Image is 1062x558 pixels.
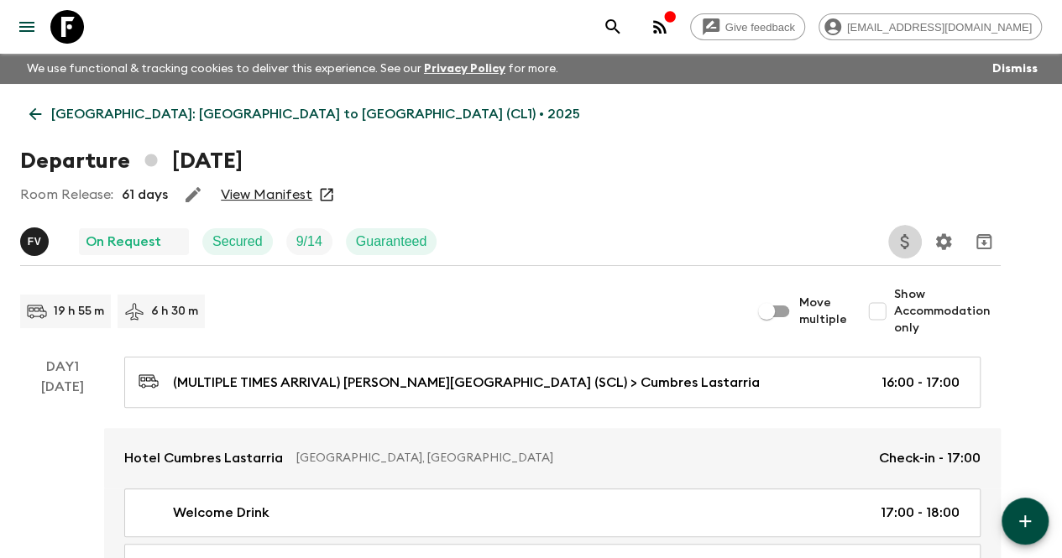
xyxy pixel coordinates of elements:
p: (MULTIPLE TIMES ARRIVAL) [PERSON_NAME][GEOGRAPHIC_DATA] (SCL) > Cumbres Lastarria [173,373,760,393]
button: Dismiss [988,57,1042,81]
span: [EMAIL_ADDRESS][DOMAIN_NAME] [838,21,1041,34]
p: Room Release: [20,185,113,205]
p: Secured [212,232,263,252]
p: Welcome Drink [173,503,269,523]
p: 19 h 55 m [54,303,104,320]
span: Francisco Valero [20,232,52,246]
p: Check-in - 17:00 [879,448,981,468]
a: [GEOGRAPHIC_DATA]: [GEOGRAPHIC_DATA] to [GEOGRAPHIC_DATA] (CL1) • 2025 [20,97,589,131]
button: search adventures [596,10,630,44]
p: Day 1 [20,357,104,377]
p: 16:00 - 17:00 [882,373,960,393]
p: [GEOGRAPHIC_DATA], [GEOGRAPHIC_DATA] [296,450,866,467]
p: On Request [86,232,161,252]
a: Give feedback [690,13,805,40]
p: We use functional & tracking cookies to deliver this experience. See our for more. [20,54,565,84]
p: 9 / 14 [296,232,322,252]
button: menu [10,10,44,44]
span: Move multiple [799,295,847,328]
a: Privacy Policy [424,63,505,75]
p: 61 days [122,185,168,205]
span: Give feedback [716,21,804,34]
button: Archive (Completed, Cancelled or Unsynced Departures only) [967,225,1001,258]
div: [EMAIL_ADDRESS][DOMAIN_NAME] [819,13,1042,40]
p: [GEOGRAPHIC_DATA]: [GEOGRAPHIC_DATA] to [GEOGRAPHIC_DATA] (CL1) • 2025 [51,104,580,124]
span: Show Accommodation only [894,286,1001,336]
p: F V [28,235,42,248]
a: Hotel Cumbres Lastarria[GEOGRAPHIC_DATA], [GEOGRAPHIC_DATA]Check-in - 17:00 [104,428,1001,488]
a: View Manifest [221,186,312,203]
p: 6 h 30 m [151,303,198,320]
p: 17:00 - 18:00 [881,503,960,523]
a: (MULTIPLE TIMES ARRIVAL) [PERSON_NAME][GEOGRAPHIC_DATA] (SCL) > Cumbres Lastarria16:00 - 17:00 [124,357,981,408]
button: FV [20,227,52,256]
div: Secured [202,228,273,255]
div: Trip Fill [286,228,332,255]
h1: Departure [DATE] [20,144,243,178]
button: Update Price, Early Bird Discount and Costs [888,225,922,258]
p: Hotel Cumbres Lastarria [124,448,283,468]
a: Welcome Drink17:00 - 18:00 [124,488,981,537]
button: Settings [927,225,960,258]
p: Guaranteed [356,232,427,252]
